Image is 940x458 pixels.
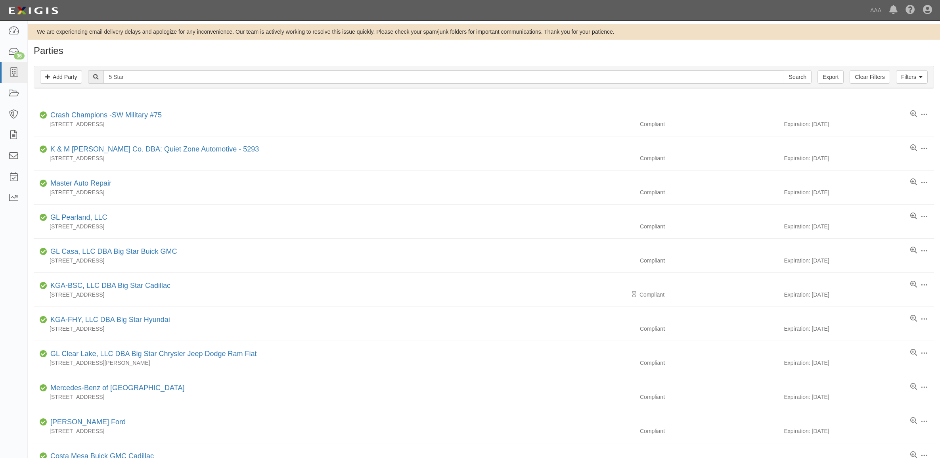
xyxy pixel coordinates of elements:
div: [STREET_ADDRESS] [34,222,634,230]
div: GL Clear Lake, LLC DBA Big Star Chrysler Jeep Dodge Ram Fiat [47,349,257,359]
div: Expiration: [DATE] [784,291,934,299]
a: GL Pearland, LLC [50,213,107,221]
i: Compliant [40,385,47,391]
i: Compliant [40,249,47,255]
div: Compliant [634,393,784,401]
div: Mercedes-Benz of Ontario [47,383,184,393]
div: [STREET_ADDRESS] [34,393,634,401]
div: [STREET_ADDRESS] [34,257,634,264]
a: View results summary [910,247,917,255]
a: [PERSON_NAME] Ford [50,418,126,426]
a: AAA [866,2,885,18]
div: 36 [14,52,25,59]
a: View results summary [910,281,917,289]
div: Compliant [634,188,784,196]
div: Expiration: [DATE] [784,257,934,264]
div: [STREET_ADDRESS][PERSON_NAME] [34,359,634,367]
div: Crash Champions -SW Military #75 [47,110,162,121]
a: View results summary [910,213,917,220]
a: GL Casa, LLC DBA Big Star Buick GMC [50,247,177,255]
div: Expiration: [DATE] [784,188,934,196]
div: We are experiencing email delivery delays and apologize for any inconvenience. Our team is active... [28,28,940,36]
div: Expiration: [DATE] [784,359,934,367]
div: Expiration: [DATE] [784,427,934,435]
div: Master Auto Repair [47,178,111,189]
div: Compliant [634,120,784,128]
a: GL Clear Lake, LLC DBA Big Star Chrysler Jeep Dodge Ram Fiat [50,350,257,358]
i: Compliant [40,283,47,289]
div: KGA-BSC, LLC DBA Big Star Cadillac [47,281,170,291]
div: Chastang Ford [47,417,126,427]
div: Compliant [634,359,784,367]
div: Expiration: [DATE] [784,222,934,230]
i: Compliant [40,215,47,220]
div: Expiration: [DATE] [784,325,934,333]
a: View results summary [910,349,917,357]
div: [STREET_ADDRESS] [34,325,634,333]
a: Mercedes-Benz of [GEOGRAPHIC_DATA] [50,384,184,392]
div: [STREET_ADDRESS] [34,291,634,299]
div: KGA-FHY, LLC DBA Big Star Hyundai [47,315,170,325]
input: Search [784,70,812,84]
div: Compliant [634,257,784,264]
a: Export [817,70,844,84]
div: [STREET_ADDRESS] [34,188,634,196]
a: View results summary [910,110,917,118]
div: Compliant [634,154,784,162]
a: K & M [PERSON_NAME] Co. DBA: Quiet Zone Automotive - 5293 [50,145,259,153]
div: GL Pearland, LLC [47,213,107,223]
i: Compliant [40,351,47,357]
a: View results summary [910,315,917,323]
i: Compliant [40,317,47,323]
div: [STREET_ADDRESS] [34,120,634,128]
a: View results summary [910,383,917,391]
i: Compliant [40,113,47,118]
i: Compliant [40,181,47,186]
h1: Parties [34,46,934,56]
i: Compliant [40,147,47,152]
div: Expiration: [DATE] [784,120,934,128]
img: logo-5460c22ac91f19d4615b14bd174203de0afe785f0fc80cf4dbbc73dc1793850b.png [6,4,61,18]
i: Compliant [40,420,47,425]
a: KGA-BSC, LLC DBA Big Star Cadillac [50,282,170,289]
a: KGA-FHY, LLC DBA Big Star Hyundai [50,316,170,324]
a: View results summary [910,417,917,425]
a: Clear Filters [850,70,890,84]
a: View results summary [910,144,917,152]
div: [STREET_ADDRESS] [34,154,634,162]
div: [STREET_ADDRESS] [34,427,634,435]
input: Search [103,70,784,84]
a: Add Party [40,70,82,84]
a: Master Auto Repair [50,179,111,187]
i: Pending Review [632,292,636,297]
div: Expiration: [DATE] [784,393,934,401]
div: Compliant [634,325,784,333]
div: Compliant [634,427,784,435]
div: Expiration: [DATE] [784,154,934,162]
div: GL Casa, LLC DBA Big Star Buick GMC [47,247,177,257]
div: Compliant [634,291,784,299]
div: Compliant [634,222,784,230]
i: Help Center - Complianz [906,6,915,15]
a: Filters [896,70,928,84]
a: View results summary [910,178,917,186]
a: Crash Champions -SW Military #75 [50,111,162,119]
div: K & M Broussard Co. DBA: Quiet Zone Automotive - 5293 [47,144,259,155]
